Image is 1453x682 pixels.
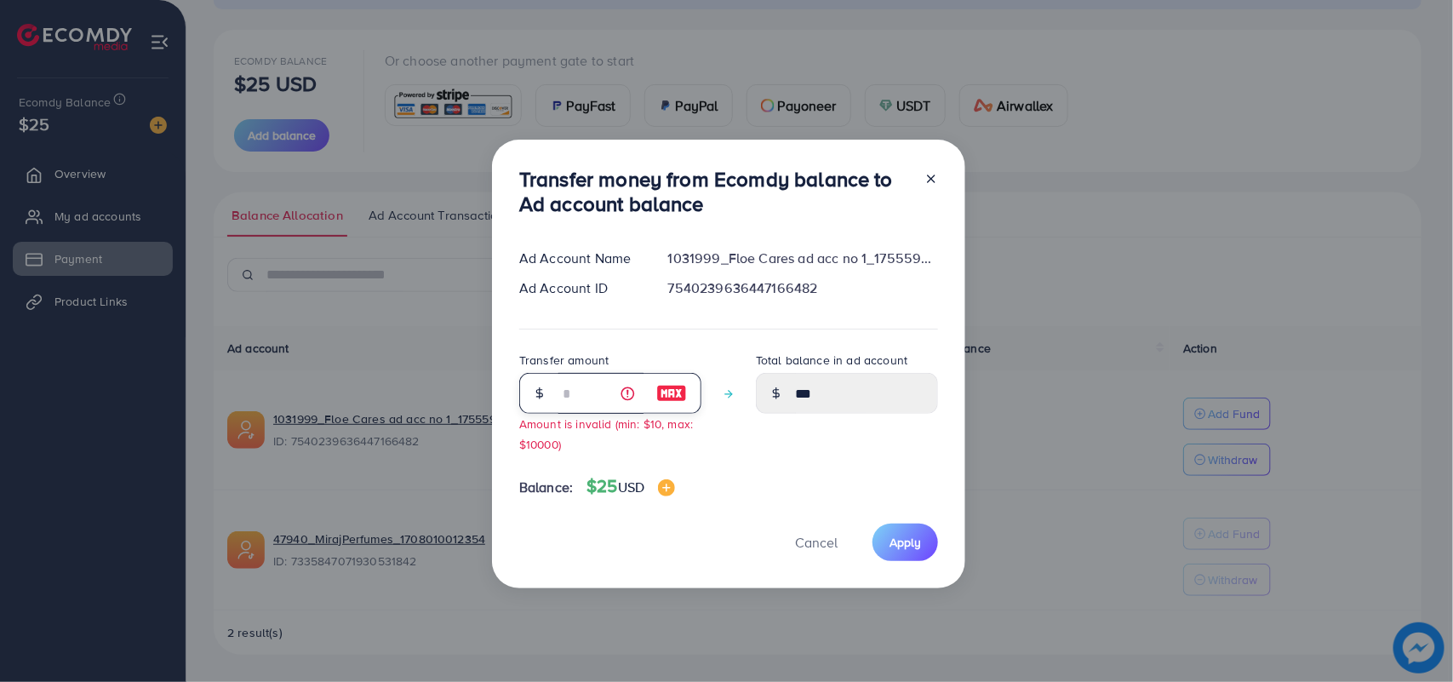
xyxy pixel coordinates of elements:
label: Transfer amount [519,352,609,369]
div: Ad Account ID [506,278,655,298]
div: 1031999_Floe Cares ad acc no 1_1755598915786 [655,249,952,268]
small: Amount is invalid (min: $10, max: $10000) [519,416,693,451]
div: 7540239636447166482 [655,278,952,298]
span: Apply [890,534,921,551]
label: Total balance in ad account [756,352,907,369]
span: Balance: [519,478,573,497]
button: Apply [872,524,938,560]
img: image [658,479,675,496]
span: Cancel [795,533,838,552]
h4: $25 [586,476,675,497]
span: USD [618,478,644,496]
div: Ad Account Name [506,249,655,268]
img: image [656,383,687,404]
button: Cancel [774,524,859,560]
h3: Transfer money from Ecomdy balance to Ad account balance [519,167,911,216]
